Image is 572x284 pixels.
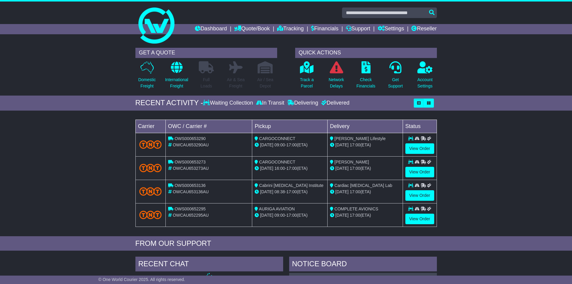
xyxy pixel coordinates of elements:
[255,165,325,172] div: - (ETA)
[335,166,349,171] span: [DATE]
[417,77,433,89] p: Account Settings
[227,77,245,89] p: Air & Sea Freight
[335,189,349,194] span: [DATE]
[356,77,375,89] p: Check Financials
[195,24,227,34] a: Dashboard
[330,165,400,172] div: (ETA)
[274,189,285,194] span: 08:38
[286,166,297,171] span: 17:00
[378,24,404,34] a: Settings
[405,214,434,224] a: View Order
[174,160,206,164] span: OWS000653273
[274,213,285,218] span: 09:00
[203,100,254,106] div: Waiting Collection
[334,136,386,141] span: [PERSON_NAME] Lifestyle
[98,277,185,282] span: © One World Courier 2025. All rights reserved.
[139,187,162,195] img: TNT_Domestic.png
[274,166,285,171] span: 16:00
[255,100,286,106] div: In Transit
[417,61,433,93] a: AccountSettings
[405,167,434,177] a: View Order
[165,77,188,89] p: International Freight
[139,140,162,148] img: TNT_Domestic.png
[330,142,400,148] div: (ETA)
[350,166,360,171] span: 17:00
[255,189,325,195] div: - (ETA)
[259,160,295,164] span: CARGOCONNECT
[173,213,209,218] span: OWCAU652295AU
[350,189,360,194] span: 17:00
[403,120,437,133] td: Status
[289,257,437,273] div: NOTICE BOARD
[350,213,360,218] span: 17:00
[330,212,400,218] div: (ETA)
[286,213,297,218] span: 17:00
[286,142,297,147] span: 17:00
[335,213,349,218] span: [DATE]
[135,120,165,133] td: Carrier
[300,61,314,93] a: Track aParcel
[274,142,285,147] span: 09:00
[335,142,349,147] span: [DATE]
[174,183,206,188] span: OWS000653136
[311,24,338,34] a: Financials
[173,142,209,147] span: OWCAU653290AU
[328,77,344,89] p: Network Delays
[174,136,206,141] span: OWS000653290
[346,24,370,34] a: Support
[174,206,206,211] span: OWS000652295
[234,24,270,34] a: Quote/Book
[173,189,209,194] span: OWCAU653136AU
[135,48,277,58] div: GET A QUOTE
[165,61,189,93] a: InternationalFreight
[165,120,252,133] td: OWC / Carrier #
[334,183,392,188] span: Cardiac [MEDICAL_DATA] Lab
[138,61,156,93] a: DomesticFreight
[334,206,378,211] span: COMPLETE AVIONICS
[259,183,323,188] span: Cabrini [MEDICAL_DATA] Institute
[255,212,325,218] div: - (ETA)
[356,61,376,93] a: CheckFinancials
[300,77,314,89] p: Track a Parcel
[135,99,203,107] div: RECENT ACTIVITY -
[259,206,295,211] span: AURIGA AVIATION
[334,160,369,164] span: [PERSON_NAME]
[388,61,403,93] a: GetSupport
[388,77,403,89] p: Get Support
[328,61,344,93] a: NetworkDelays
[260,142,273,147] span: [DATE]
[286,189,297,194] span: 17:00
[255,142,325,148] div: - (ETA)
[260,213,273,218] span: [DATE]
[173,166,209,171] span: OWCAU653273AU
[405,190,434,201] a: View Order
[286,100,320,106] div: Delivering
[135,257,283,273] div: RECENT CHAT
[252,120,328,133] td: Pickup
[330,189,400,195] div: (ETA)
[139,211,162,219] img: TNT_Domestic.png
[295,48,437,58] div: QUICK ACTIONS
[259,136,295,141] span: CARGOCONNECT
[277,24,304,34] a: Tracking
[257,77,274,89] p: Air / Sea Depot
[135,239,437,248] div: FROM OUR SUPPORT
[350,142,360,147] span: 17:00
[138,77,156,89] p: Domestic Freight
[327,120,403,133] td: Delivery
[260,189,273,194] span: [DATE]
[139,164,162,172] img: TNT_Domestic.png
[411,24,437,34] a: Reseller
[199,77,214,89] p: Full Loads
[405,143,434,154] a: View Order
[320,100,350,106] div: Delivered
[260,166,273,171] span: [DATE]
